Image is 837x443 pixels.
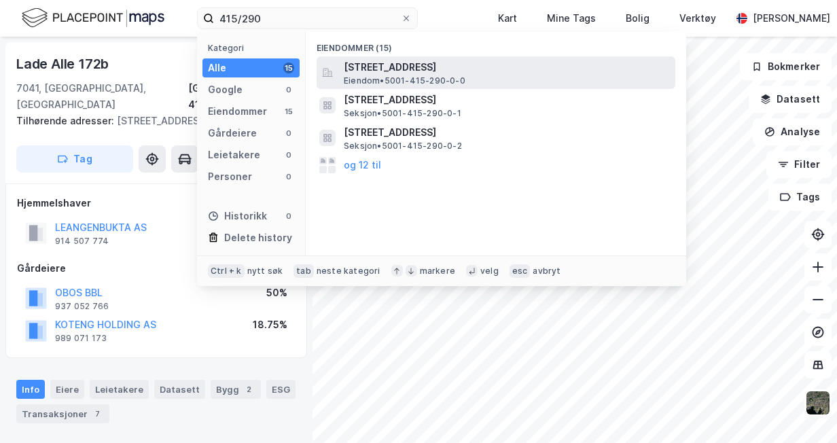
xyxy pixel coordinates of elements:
[188,80,296,113] div: [GEOGRAPHIC_DATA], 412/467
[283,63,294,73] div: 15
[224,230,292,246] div: Delete history
[769,378,837,443] div: Kontrollprogram for chat
[17,260,296,277] div: Gårdeiere
[293,264,314,278] div: tab
[749,86,832,113] button: Datasett
[768,183,832,211] button: Tags
[208,264,245,278] div: Ctrl + k
[344,157,381,173] button: og 12 til
[679,10,716,26] div: Verktøy
[283,106,294,117] div: 15
[283,84,294,95] div: 0
[547,10,596,26] div: Mine Tags
[214,8,401,29] input: Søk på adresse, matrikkel, gårdeiere, leietakere eller personer
[533,266,560,277] div: avbryt
[480,266,499,277] div: velg
[753,118,832,145] button: Analyse
[208,208,267,224] div: Historikk
[306,32,686,56] div: Eiendommer (15)
[253,317,287,333] div: 18.75%
[90,380,149,399] div: Leietakere
[16,80,188,113] div: 7041, [GEOGRAPHIC_DATA], [GEOGRAPHIC_DATA]
[283,128,294,139] div: 0
[247,266,283,277] div: nytt søk
[211,380,261,399] div: Bygg
[208,82,243,98] div: Google
[266,285,287,301] div: 50%
[16,53,111,75] div: Lade Alle 172b
[208,125,257,141] div: Gårdeiere
[626,10,649,26] div: Bolig
[90,407,104,421] div: 7
[242,383,255,396] div: 2
[266,380,296,399] div: ESG
[16,113,285,129] div: [STREET_ADDRESS]
[753,10,830,26] div: [PERSON_NAME]
[208,43,300,53] div: Kategori
[510,264,531,278] div: esc
[344,124,670,141] span: [STREET_ADDRESS]
[344,59,670,75] span: [STREET_ADDRESS]
[208,169,252,185] div: Personer
[208,60,226,76] div: Alle
[766,151,832,178] button: Filter
[420,266,455,277] div: markere
[55,236,109,247] div: 914 507 774
[22,6,164,30] img: logo.f888ab2527a4732fd821a326f86c7f29.svg
[55,333,107,344] div: 989 071 173
[769,378,837,443] iframe: Chat Widget
[317,266,380,277] div: neste kategori
[740,53,832,80] button: Bokmerker
[55,301,109,312] div: 937 052 766
[344,108,461,119] span: Seksjon • 5001-415-290-0-1
[344,75,465,86] span: Eiendom • 5001-415-290-0-0
[498,10,517,26] div: Kart
[283,211,294,221] div: 0
[208,103,267,120] div: Eiendommer
[16,404,109,423] div: Transaksjoner
[16,115,117,126] span: Tilhørende adresser:
[344,92,670,108] span: [STREET_ADDRESS]
[208,147,260,163] div: Leietakere
[17,195,296,211] div: Hjemmelshaver
[16,380,45,399] div: Info
[154,380,205,399] div: Datasett
[344,141,462,152] span: Seksjon • 5001-415-290-0-2
[283,171,294,182] div: 0
[283,149,294,160] div: 0
[16,145,133,173] button: Tag
[50,380,84,399] div: Eiere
